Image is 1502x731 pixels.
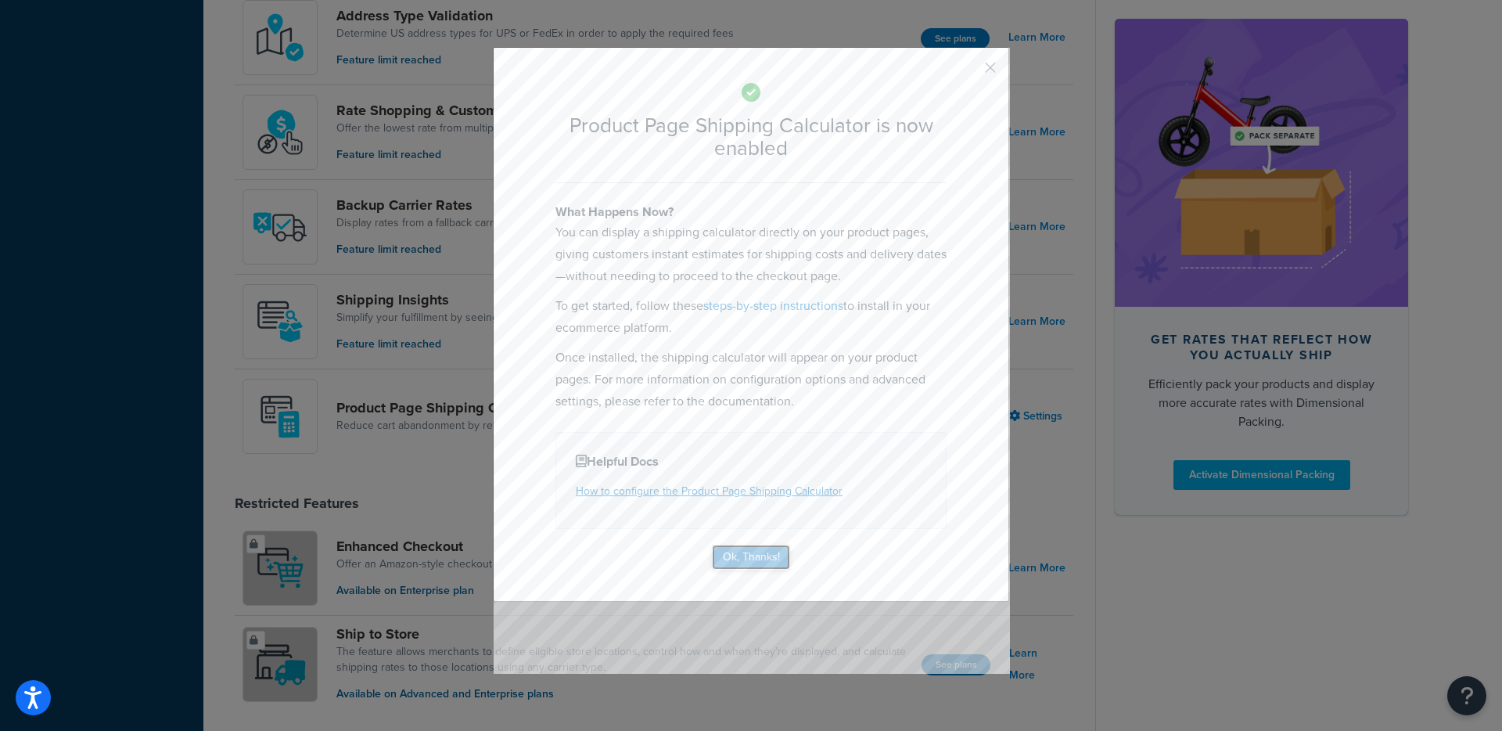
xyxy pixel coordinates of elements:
[576,483,843,499] a: How to configure the Product Page Shipping Calculator
[576,452,926,471] h4: Helpful Docs
[703,297,843,315] a: steps-by-step instructions
[555,221,947,287] p: You can display a shipping calculator directly on your product pages, giving customers instant es...
[555,347,947,412] p: Once installed, the shipping calculator will appear on your product pages. For more information o...
[712,545,790,570] button: Ok, Thanks!
[555,295,947,339] p: To get started, follow these to install in your ecommerce platform.
[555,203,947,221] h4: What Happens Now?
[555,114,947,159] h2: Product Page Shipping Calculator is now enabled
